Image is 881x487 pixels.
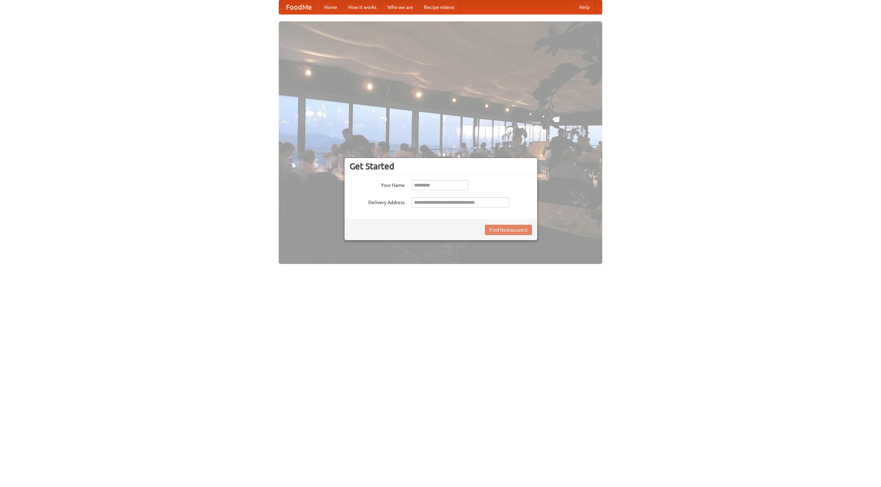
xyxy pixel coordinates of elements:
label: Your Name [350,180,405,189]
a: Help [574,0,595,14]
h3: Get Started [350,161,532,171]
button: Find Restaurants! [485,225,532,235]
a: FoodMe [279,0,319,14]
label: Delivery Address [350,197,405,206]
a: Home [319,0,343,14]
a: Who we are [382,0,418,14]
a: How it works [343,0,382,14]
a: Recipe videos [418,0,460,14]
